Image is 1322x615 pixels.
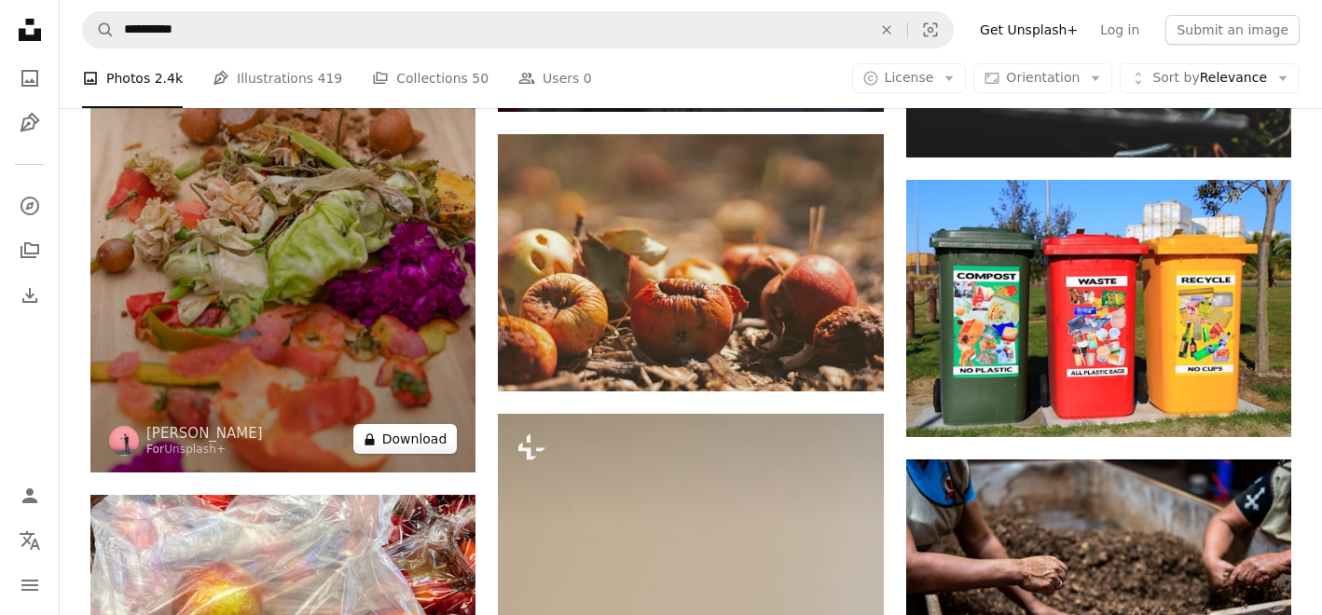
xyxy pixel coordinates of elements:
a: red yellow and green trash bins [906,299,1291,316]
span: Sort by [1152,70,1199,85]
a: Log in [1089,15,1150,45]
a: person holding brown soil in tilt shift lens [906,579,1291,595]
img: Go to Pablo Merchán Montes's profile [109,426,139,456]
a: Users 0 [518,48,592,108]
img: red yellow and green trash bins [906,180,1291,436]
a: Illustrations 419 [213,48,342,108]
button: License [852,63,967,93]
a: selective focus photography of dried fruits on field [498,253,883,270]
button: Visual search [908,12,953,48]
span: 419 [318,68,343,89]
span: 0 [584,68,592,89]
span: 50 [472,68,489,89]
a: Collections 50 [372,48,489,108]
a: Get Unsplash+ [969,15,1089,45]
a: Explore [11,187,48,225]
button: Download [353,424,458,454]
button: Orientation [973,63,1112,93]
span: Orientation [1006,70,1080,85]
a: Home — Unsplash [11,11,48,52]
a: A pile of food sitting on top of a wooden cutting board [90,175,475,192]
button: Language [11,522,48,559]
a: [PERSON_NAME] [146,424,263,443]
a: Log in / Sign up [11,477,48,514]
a: Photos [11,60,48,97]
a: Illustrations [11,104,48,142]
button: Menu [11,567,48,604]
span: Relevance [1152,69,1267,88]
button: Search Unsplash [83,12,115,48]
button: Sort byRelevance [1120,63,1300,93]
button: Clear [866,12,907,48]
span: License [885,70,934,85]
form: Find visuals sitewide [82,11,954,48]
a: Unsplash+ [164,443,226,456]
button: Submit an image [1165,15,1300,45]
img: selective focus photography of dried fruits on field [498,134,883,390]
div: For [146,443,263,458]
a: Download History [11,277,48,314]
a: Collections [11,232,48,269]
